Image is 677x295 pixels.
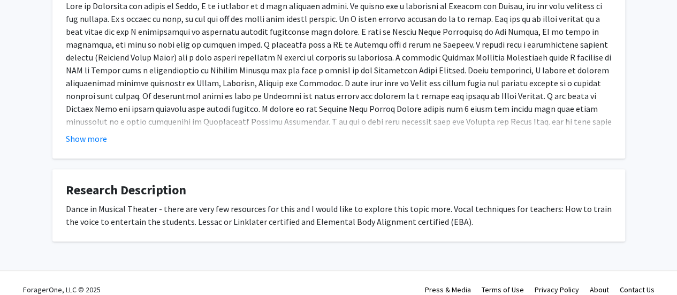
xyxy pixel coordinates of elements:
[425,285,471,294] a: Press & Media
[66,132,107,145] button: Show more
[66,202,612,228] div: Dance in Musical Theater - there are very few resources for this and I would like to explore this...
[590,285,609,294] a: About
[620,285,655,294] a: Contact Us
[66,183,612,198] h4: Research Description
[482,285,524,294] a: Terms of Use
[8,247,45,287] iframe: Chat
[535,285,579,294] a: Privacy Policy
